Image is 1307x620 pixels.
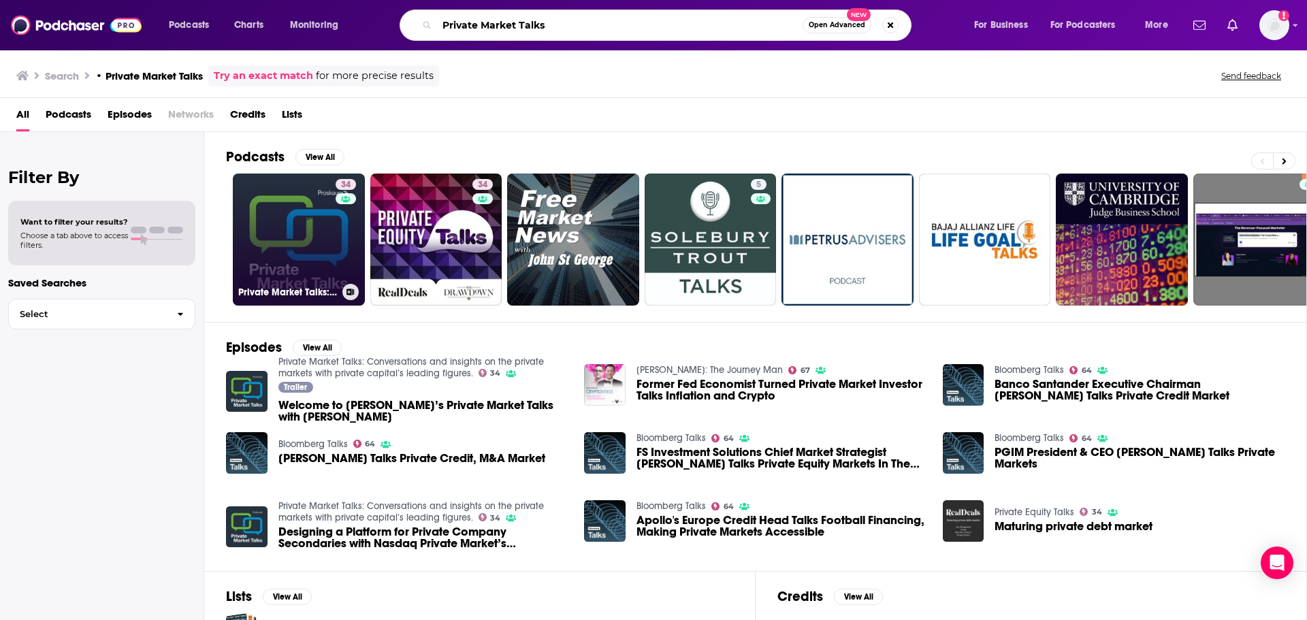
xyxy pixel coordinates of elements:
[636,378,926,402] a: Former Fed Economist Turned Private Market Investor Talks Inflation and Crypto
[1050,16,1116,35] span: For Podcasters
[1069,366,1092,374] a: 64
[278,399,568,423] a: Welcome to Proskauer’s Private Market Talks with Peter Antoszyk
[282,103,302,131] a: Lists
[995,446,1285,470] span: PGIM President & CEO [PERSON_NAME] Talks Private Markets
[724,436,734,442] span: 64
[226,371,268,412] a: Welcome to Proskauer’s Private Market Talks with Peter Antoszyk
[1261,546,1293,579] div: Open Intercom Messenger
[226,339,342,356] a: EpisodesView All
[159,14,227,36] button: open menu
[490,370,500,376] span: 34
[584,432,626,474] img: FS Investment Solutions Chief Market Strategist Troy Gayeski Talks Private Equity Markets In The ...
[584,500,626,542] img: Apollo's Europe Credit Head Talks Football Financing, Making Private Markets Accessible
[280,14,356,36] button: open menu
[1145,16,1168,35] span: More
[290,16,338,35] span: Monitoring
[365,441,375,447] span: 64
[943,364,984,406] img: Banco Santander Executive Chairman Ana Botin Talks Private Credit Market
[834,589,883,605] button: View All
[479,513,501,521] a: 34
[636,364,783,376] a: Raoul Pal: The Journey Man
[479,369,501,377] a: 34
[756,178,761,192] span: 5
[226,148,344,165] a: PodcastsView All
[751,179,767,190] a: 5
[1222,14,1243,37] a: Show notifications dropdown
[226,588,252,605] h2: Lists
[809,22,865,29] span: Open Advanced
[636,500,706,512] a: Bloomberg Talks
[20,217,128,227] span: Want to filter your results?
[636,446,926,470] span: FS Investment Solutions Chief Market Strategist [PERSON_NAME] Talks Private Equity Markets In The...
[278,526,568,549] span: Designing a Platform for Private Company Secondaries with Nasdaq Private Market’s [PERSON_NAME]
[1278,10,1289,21] svg: Add a profile image
[1217,70,1285,82] button: Send feedback
[636,515,926,538] a: Apollo's Europe Credit Head Talks Football Financing, Making Private Markets Accessible
[1259,10,1289,40] img: User Profile
[238,287,337,298] h3: Private Market Talks: Conversations and insights on the private markets with private capital’s le...
[943,432,984,474] img: PGIM President & CEO David Hunt Talks Private Markets
[278,453,545,464] a: John Waldron Talks Private Credit, M&A Market
[847,8,871,21] span: New
[801,368,810,374] span: 67
[234,16,263,35] span: Charts
[636,446,926,470] a: FS Investment Solutions Chief Market Strategist Troy Gayeski Talks Private Equity Markets In The ...
[16,103,29,131] a: All
[803,17,871,33] button: Open AdvancedNew
[230,103,265,131] a: Credits
[8,167,195,187] h2: Filter By
[995,446,1285,470] a: PGIM President & CEO David Hunt Talks Private Markets
[8,299,195,329] button: Select
[413,10,924,41] div: Search podcasts, credits, & more...
[1069,434,1092,442] a: 64
[169,16,209,35] span: Podcasts
[995,364,1064,376] a: Bloomberg Talks
[711,502,734,510] a: 64
[11,12,142,38] a: Podchaser - Follow, Share and Rate Podcasts
[226,148,285,165] h2: Podcasts
[490,515,500,521] span: 34
[995,521,1152,532] a: Maturing private debt market
[284,383,307,391] span: Trailer
[278,399,568,423] span: Welcome to [PERSON_NAME]’s Private Market Talks with [PERSON_NAME]
[226,339,282,356] h2: Episodes
[108,103,152,131] a: Episodes
[214,68,313,84] a: Try an exact match
[965,14,1045,36] button: open menu
[46,103,91,131] a: Podcasts
[336,179,356,190] a: 34
[1042,14,1135,36] button: open menu
[353,440,376,448] a: 64
[1082,436,1092,442] span: 64
[226,432,268,474] a: John Waldron Talks Private Credit, M&A Market
[278,526,568,549] a: Designing a Platform for Private Company Secondaries with Nasdaq Private Market’s Tom Callahan
[278,438,348,450] a: Bloomberg Talks
[995,378,1285,402] span: Banco Santander Executive Chairman [PERSON_NAME] Talks Private Credit Market
[995,432,1064,444] a: Bloomberg Talks
[777,588,883,605] a: CreditsView All
[95,69,203,82] h3: • Private Market Talks
[233,174,365,306] a: 34Private Market Talks: Conversations and insights on the private markets with private capital’s ...
[295,149,344,165] button: View All
[293,340,342,356] button: View All
[724,504,734,510] span: 64
[8,276,195,289] p: Saved Searches
[636,432,706,444] a: Bloomberg Talks
[263,589,312,605] button: View All
[1135,14,1185,36] button: open menu
[711,434,734,442] a: 64
[943,500,984,542] img: Maturing private debt market
[478,178,487,192] span: 34
[472,179,493,190] a: 34
[584,364,626,406] img: Former Fed Economist Turned Private Market Investor Talks Inflation and Crypto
